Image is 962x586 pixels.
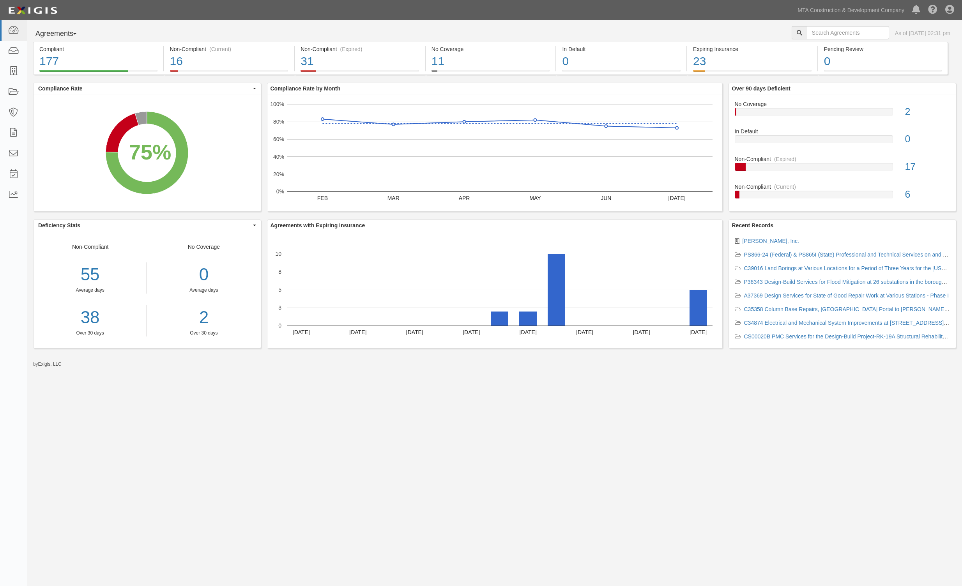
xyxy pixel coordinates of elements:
div: 23 [693,53,812,70]
text: 100% [270,101,284,107]
text: MAR [387,195,399,201]
div: (Expired) [340,45,363,53]
a: 38 [34,305,147,330]
svg: A chart. [34,94,260,211]
text: FEB [317,195,327,201]
text: [DATE] [292,329,309,335]
div: (Current) [209,45,231,53]
div: No Coverage [431,45,550,53]
div: Non-Compliant [34,243,147,336]
svg: A chart. [267,94,722,211]
div: 6 [899,188,956,202]
a: Non-Compliant(Current)6 [735,183,950,205]
div: Non-Compliant (Expired) [301,45,419,53]
button: Agreements [33,26,92,42]
text: 5 [278,287,281,293]
text: 0% [276,188,284,195]
a: Compliant177 [33,70,163,76]
text: MAY [529,195,541,201]
div: Non-Compliant [729,183,956,191]
a: Non-Compliant(Expired)17 [735,155,950,183]
div: Average days [34,287,147,294]
div: As of [DATE] 02:31 pm [895,29,950,37]
div: Non-Compliant (Current) [170,45,288,53]
a: Pending Review0 [818,70,948,76]
a: 2 [153,305,255,330]
b: Agreements with Expiring Insurance [271,222,365,228]
div: 0 [899,132,956,146]
small: by [33,361,62,368]
text: APR [458,195,470,201]
text: 20% [273,171,284,177]
a: In Default0 [735,127,950,155]
div: 11 [431,53,550,70]
text: JUN [601,195,611,201]
div: Over 30 days [34,330,147,336]
b: Over 90 days Deficient [732,85,790,92]
a: Non-Compliant(Current)16 [164,70,294,76]
div: Pending Review [824,45,942,53]
input: Search Agreements [807,26,889,39]
div: 16 [170,53,288,70]
a: No Coverage11 [426,70,556,76]
div: In Default [562,45,681,53]
a: Non-Compliant(Expired)31 [295,70,425,76]
text: [DATE] [463,329,480,335]
button: Compliance Rate [34,83,261,94]
a: No Coverage2 [735,100,950,128]
div: (Expired) [774,155,796,163]
a: A37369 Design Services for State of Good Repair Work at Various Stations - Phase I [744,292,949,299]
div: Non-Compliant [729,155,956,163]
div: 2 [899,105,956,119]
text: 3 [278,305,281,311]
div: 0 [824,53,942,70]
a: Exigis, LLC [38,361,62,367]
text: 0 [278,322,281,329]
text: 40% [273,154,284,160]
text: [DATE] [576,329,593,335]
text: [DATE] [690,329,707,335]
span: Compliance Rate [38,85,251,92]
div: Over 30 days [153,330,255,336]
div: 17 [899,160,956,174]
div: In Default [729,127,956,135]
div: No Coverage [147,243,260,336]
text: [DATE] [519,329,536,335]
b: Compliance Rate by Month [271,85,341,92]
div: (Current) [774,183,796,191]
span: Deficiency Stats [38,221,251,229]
a: Expiring Insurance23 [687,70,817,76]
b: Recent Records [732,222,774,228]
img: Logo [6,4,60,18]
text: [DATE] [349,329,366,335]
text: [DATE] [406,329,423,335]
div: Compliant [39,45,157,53]
text: [DATE] [668,195,685,201]
div: 55 [34,262,147,287]
text: 8 [278,269,281,275]
div: 31 [301,53,419,70]
div: 177 [39,53,157,70]
a: MTA Construction & Development Company [794,2,908,18]
div: 75% [129,137,172,168]
a: [PERSON_NAME], Inc. [743,238,799,244]
div: Average days [153,287,255,294]
text: [DATE] [633,329,650,335]
div: No Coverage [729,100,956,108]
svg: A chart. [267,231,722,348]
div: 0 [562,53,681,70]
i: Help Center - Complianz [928,5,937,15]
text: 80% [273,119,284,125]
a: In Default0 [556,70,686,76]
button: Deficiency Stats [34,220,261,231]
text: 60% [273,136,284,142]
div: 0 [153,262,255,287]
div: Expiring Insurance [693,45,812,53]
text: 10 [275,251,281,257]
